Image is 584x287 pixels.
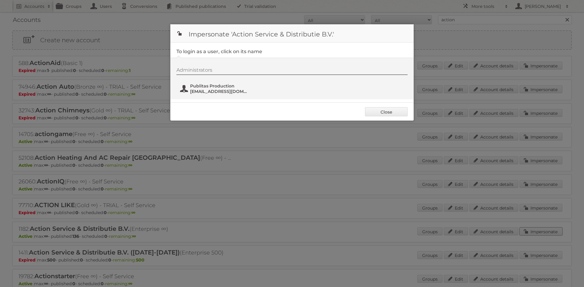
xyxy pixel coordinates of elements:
span: Publitas Production [190,83,249,89]
span: [EMAIL_ADDRESS][DOMAIN_NAME] [190,89,249,94]
div: Administrators [176,67,408,75]
button: Publitas Production [EMAIL_ADDRESS][DOMAIN_NAME] [179,83,251,95]
h1: Impersonate 'Action Service & Distributie B.V.' [170,24,414,43]
a: Close [365,107,408,116]
legend: To login as a user, click on its name [176,49,262,54]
